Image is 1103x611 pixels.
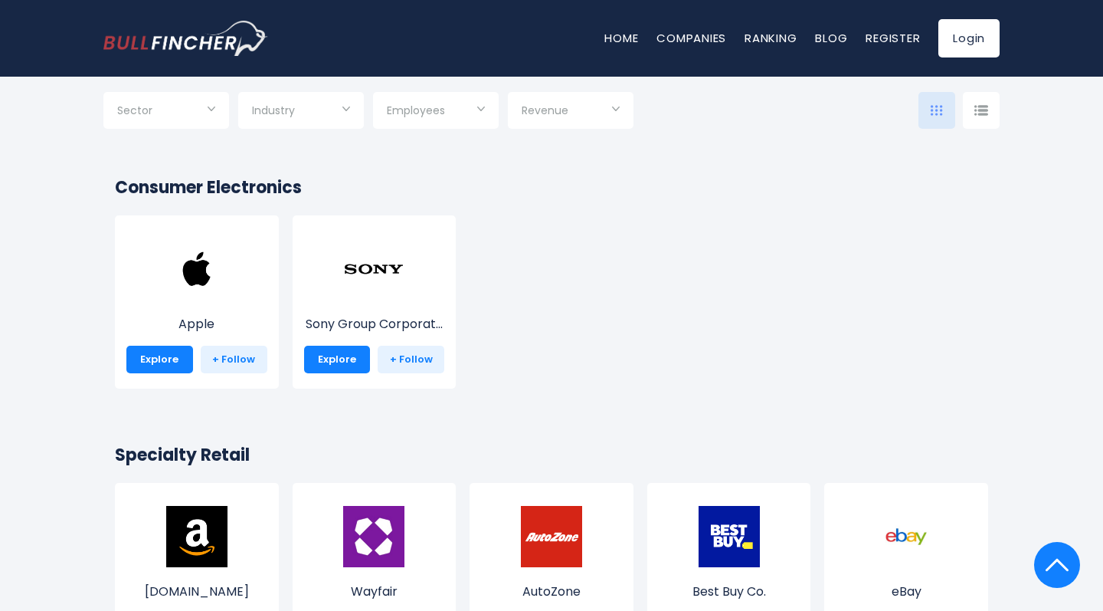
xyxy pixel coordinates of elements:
p: Best Buy Co. [659,583,800,601]
p: Wayfair [304,583,445,601]
a: Go to homepage [103,21,268,56]
a: Sony Group Corporat... [304,267,445,333]
p: Sony Group Corporation [304,315,445,333]
a: Home [604,30,638,46]
a: Explore [304,346,371,373]
p: eBay [836,583,977,601]
a: Companies [656,30,726,46]
p: AutoZone [481,583,622,601]
a: AutoZone [481,534,622,601]
span: Sector [117,103,152,117]
a: Explore [126,346,193,373]
a: + Follow [201,346,267,373]
img: AAPL.png [166,238,227,300]
img: W.png [343,506,404,567]
img: EBAY.png [876,506,937,567]
img: icon-comp-list-view.svg [974,105,988,116]
p: Amazon.com [126,583,267,601]
a: Login [938,19,1000,57]
input: Selection [252,98,350,126]
a: Ranking [745,30,797,46]
a: [DOMAIN_NAME] [126,534,267,601]
img: bullfincher logo [103,21,268,56]
span: Revenue [522,103,568,117]
input: Selection [117,98,215,126]
span: Employees [387,103,445,117]
h2: Specialty Retail [115,442,988,468]
a: Apple [126,267,267,333]
a: Register [866,30,920,46]
input: Selection [522,98,620,126]
a: eBay [836,534,977,601]
img: AZO.png [521,506,582,567]
h2: Consumer Electronics [115,175,988,200]
img: AMZN.png [166,506,227,567]
a: + Follow [378,346,444,373]
img: BBY.png [699,506,760,567]
a: Wayfair [304,534,445,601]
a: Blog [815,30,847,46]
a: Best Buy Co. [659,534,800,601]
input: Selection [387,98,485,126]
img: icon-comp-grid.svg [931,105,943,116]
img: SONY.png [343,238,404,300]
p: Apple [126,315,267,333]
span: Industry [252,103,295,117]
